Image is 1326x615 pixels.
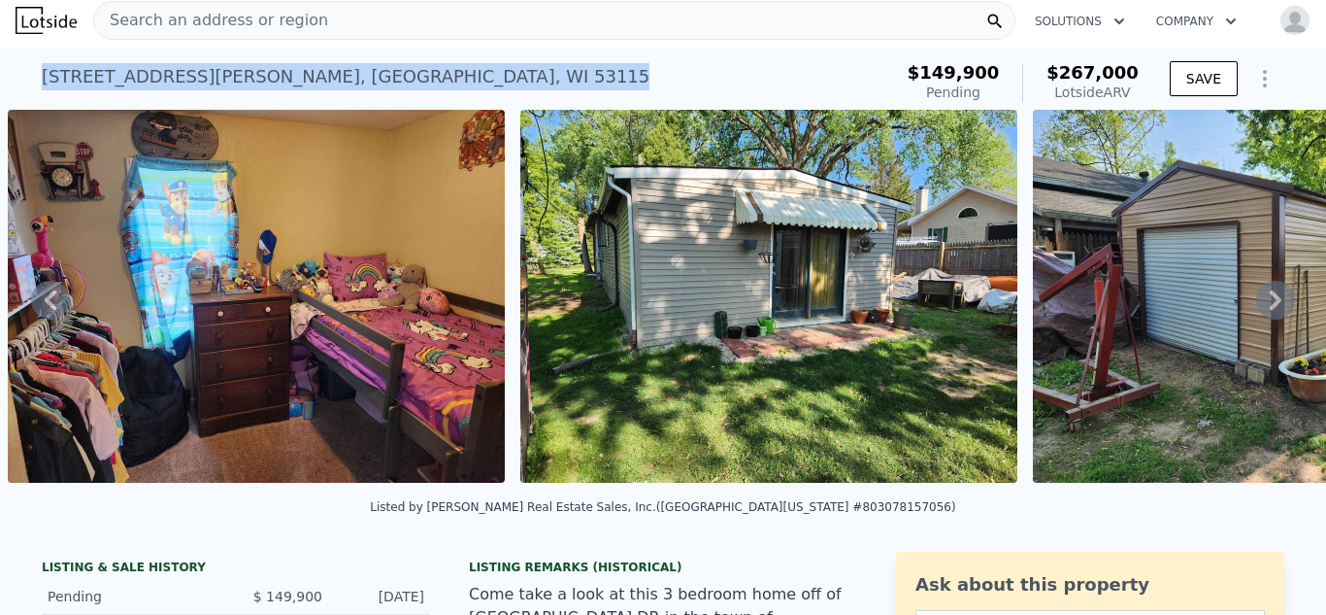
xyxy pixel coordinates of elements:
[253,589,322,604] span: $ 149,900
[8,110,505,483] img: Sale: 154080236 Parcel: 104996685
[42,560,430,579] div: LISTING & SALE HISTORY
[520,110,1017,483] img: Sale: 154080236 Parcel: 104996685
[370,500,955,514] div: Listed by [PERSON_NAME] Real Estate Sales, Inc. ([GEOGRAPHIC_DATA][US_STATE] #803078157056)
[1245,59,1284,98] button: Show Options
[908,83,1000,102] div: Pending
[1170,61,1238,96] button: SAVE
[1279,5,1310,36] img: avatar
[1019,4,1141,39] button: Solutions
[915,571,1265,598] div: Ask about this property
[16,7,77,34] img: Lotside
[94,9,328,32] span: Search an address or region
[1141,4,1252,39] button: Company
[338,587,424,606] div: [DATE]
[469,560,857,575] div: Listing Remarks (Historical)
[908,62,1000,83] span: $149,900
[1046,62,1139,83] span: $267,000
[1046,83,1139,102] div: Lotside ARV
[48,587,220,606] div: Pending
[42,63,649,90] div: [STREET_ADDRESS][PERSON_NAME] , [GEOGRAPHIC_DATA] , WI 53115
